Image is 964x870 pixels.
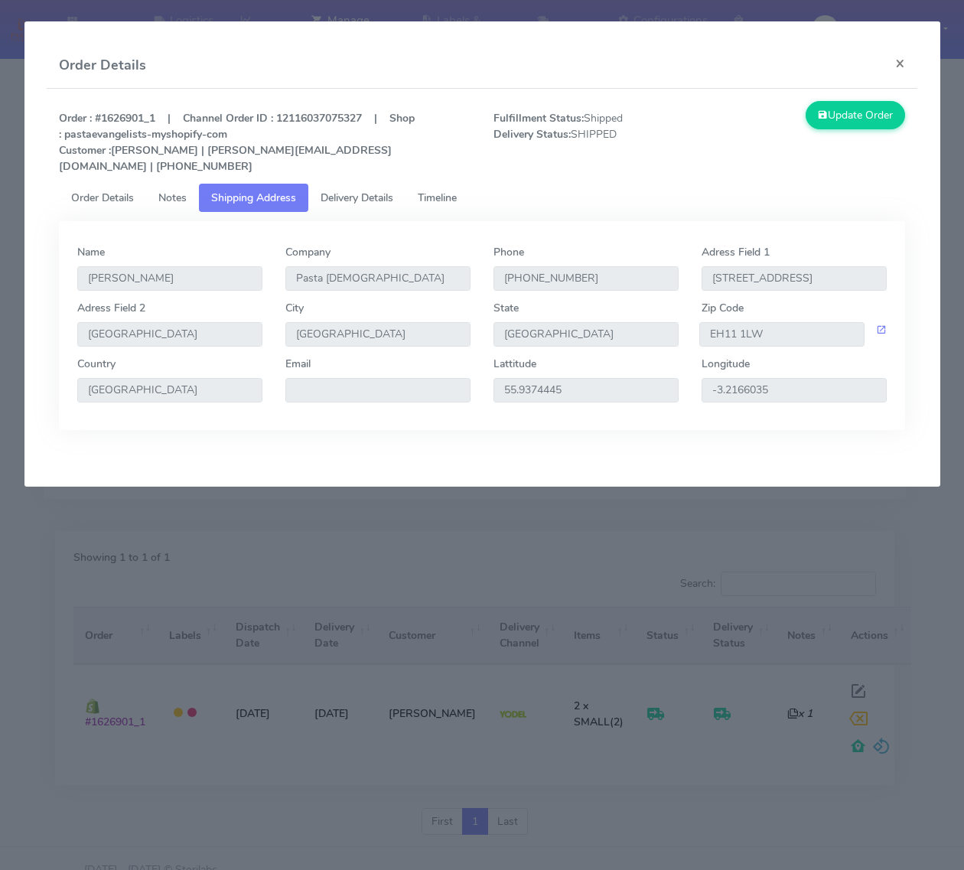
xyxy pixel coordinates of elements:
[883,43,917,83] button: Close
[482,110,699,174] span: Shipped SHIPPED
[493,244,524,260] label: Phone
[702,300,744,316] label: Zip Code
[77,244,105,260] label: Name
[493,356,536,372] label: Lattitude
[59,143,111,158] strong: Customer :
[158,191,187,205] span: Notes
[77,356,116,372] label: Country
[71,191,134,205] span: Order Details
[702,356,750,372] label: Longitude
[806,101,905,129] button: Update Order
[493,127,571,142] strong: Delivery Status:
[211,191,296,205] span: Shipping Address
[59,55,146,76] h4: Order Details
[59,111,415,174] strong: Order : #1626901_1 | Channel Order ID : 12116037075327 | Shop : pastaevangelists-myshopify-com [P...
[493,111,584,125] strong: Fulfillment Status:
[702,244,770,260] label: Adress Field 1
[493,300,519,316] label: State
[59,184,904,212] ul: Tabs
[77,300,145,316] label: Adress Field 2
[285,244,331,260] label: Company
[321,191,393,205] span: Delivery Details
[285,300,304,316] label: City
[285,356,311,372] label: Email
[418,191,457,205] span: Timeline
